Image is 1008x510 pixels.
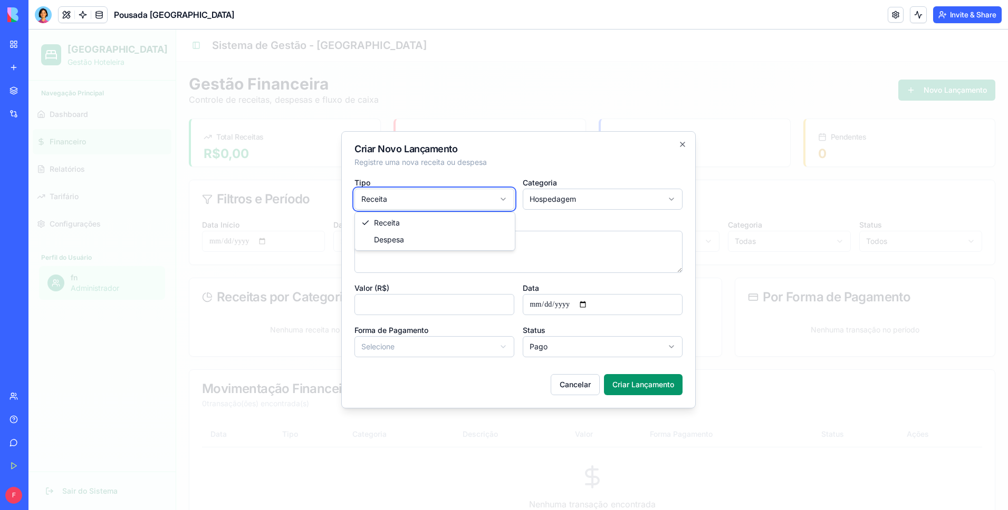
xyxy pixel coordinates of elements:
span: F [5,487,22,504]
span: Receita [345,188,371,199]
img: logo [7,7,73,22]
span: Pousada [GEOGRAPHIC_DATA] [114,8,234,21]
iframe: To enrich screen reader interactions, please activate Accessibility in Grammarly extension settings [28,30,1008,510]
span: Despesa [345,205,376,215]
button: Invite & Share [933,6,1002,23]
